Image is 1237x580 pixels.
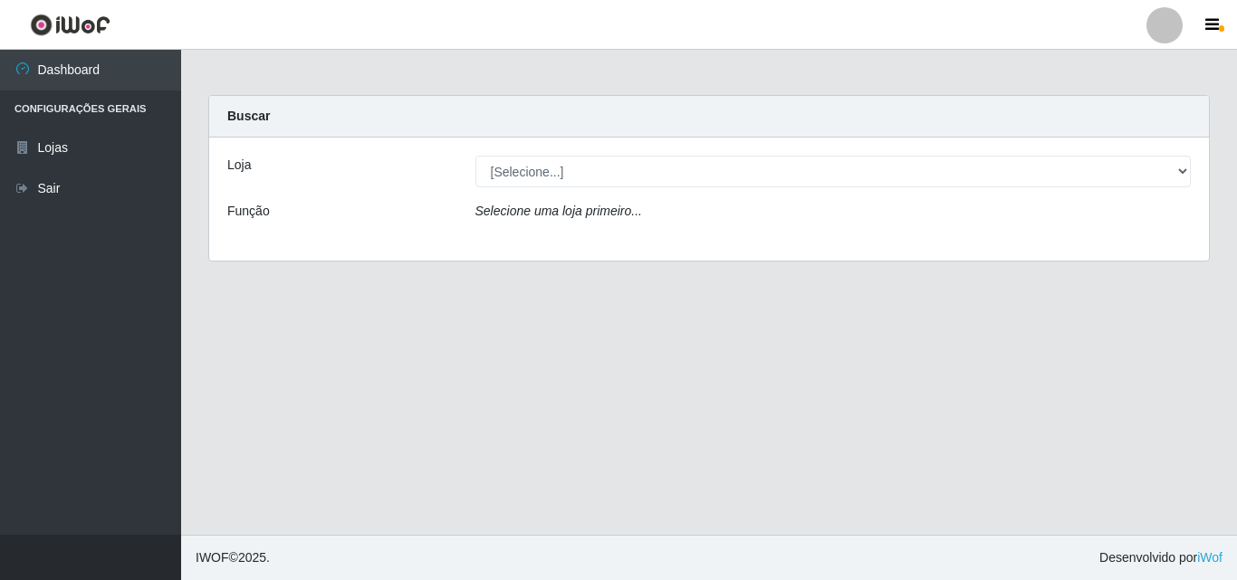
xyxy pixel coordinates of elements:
[1197,550,1223,565] a: iWof
[475,204,642,218] i: Selecione uma loja primeiro...
[227,156,251,175] label: Loja
[1099,548,1223,567] span: Desenvolvido por
[196,550,229,565] span: IWOF
[30,14,110,36] img: CoreUI Logo
[227,202,270,221] label: Função
[196,548,270,567] span: © 2025 .
[227,109,270,123] strong: Buscar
